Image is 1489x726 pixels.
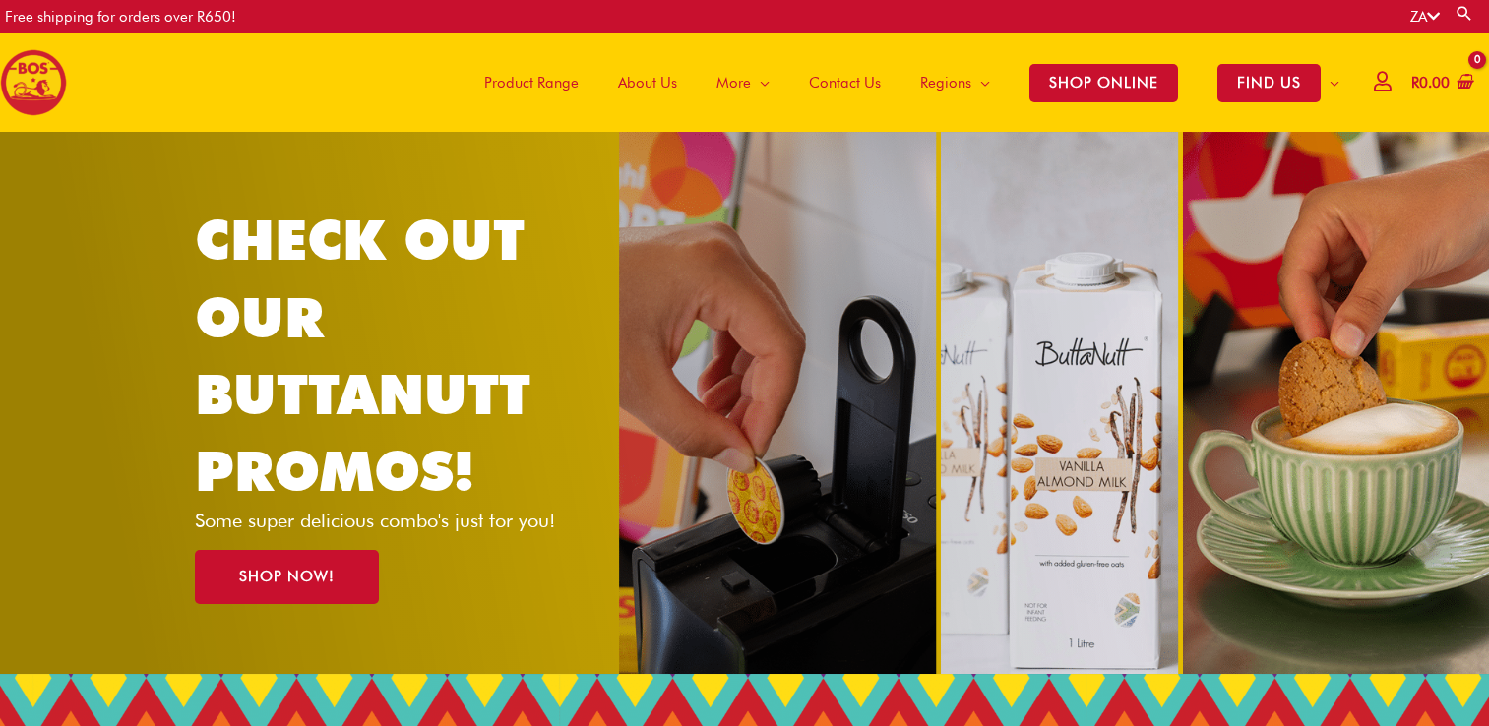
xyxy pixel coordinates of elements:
[920,53,971,112] span: Regions
[1407,61,1474,105] a: View Shopping Cart, empty
[1455,4,1474,23] a: Search button
[1411,74,1419,91] span: R
[1029,64,1178,102] span: SHOP ONLINE
[697,33,789,132] a: More
[618,53,677,112] span: About Us
[1010,33,1198,132] a: SHOP ONLINE
[239,570,335,584] span: SHOP NOW!
[1411,74,1450,91] bdi: 0.00
[195,550,379,604] a: SHOP NOW!
[195,511,589,530] p: Some super delicious combo's just for you!
[716,53,751,112] span: More
[450,33,1359,132] nav: Site Navigation
[789,33,900,132] a: Contact Us
[1410,8,1440,26] a: ZA
[195,207,530,504] a: CHECK OUT OUR BUTTANUTT PROMOS!
[1217,64,1321,102] span: FIND US
[900,33,1010,132] a: Regions
[598,33,697,132] a: About Us
[484,53,579,112] span: Product Range
[465,33,598,132] a: Product Range
[809,53,881,112] span: Contact Us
